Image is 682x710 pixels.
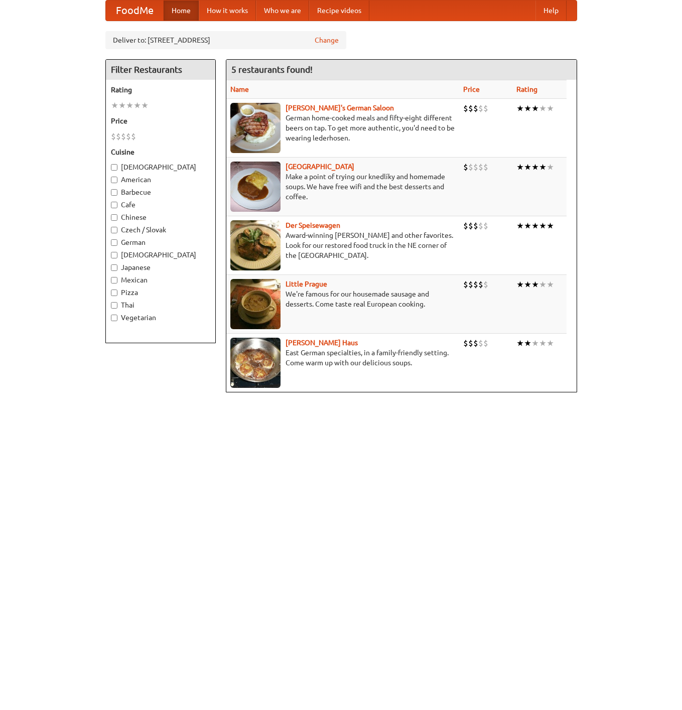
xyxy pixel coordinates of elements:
[286,163,354,171] a: [GEOGRAPHIC_DATA]
[483,220,488,231] li: $
[286,221,340,229] b: Der Speisewagen
[463,103,468,114] li: $
[516,220,524,231] li: ★
[199,1,256,21] a: How it works
[286,280,327,288] a: Little Prague
[539,220,547,231] li: ★
[473,279,478,290] li: $
[531,103,539,114] li: ★
[111,275,210,285] label: Mexican
[111,147,210,157] h5: Cuisine
[463,162,468,173] li: $
[516,338,524,349] li: ★
[133,100,141,111] li: ★
[111,237,210,247] label: German
[230,338,281,388] img: kohlhaus.jpg
[111,187,210,197] label: Barbecue
[473,338,478,349] li: $
[111,300,210,310] label: Thai
[473,162,478,173] li: $
[141,100,149,111] li: ★
[524,279,531,290] li: ★
[468,220,473,231] li: $
[468,279,473,290] li: $
[111,262,210,272] label: Japanese
[286,104,394,112] b: [PERSON_NAME]'s German Saloon
[516,103,524,114] li: ★
[111,302,117,309] input: Thai
[539,338,547,349] li: ★
[539,279,547,290] li: ★
[131,131,136,142] li: $
[111,250,210,260] label: [DEMOGRAPHIC_DATA]
[111,252,117,258] input: [DEMOGRAPHIC_DATA]
[524,103,531,114] li: ★
[111,214,117,221] input: Chinese
[463,220,468,231] li: $
[118,100,126,111] li: ★
[111,200,210,210] label: Cafe
[547,162,554,173] li: ★
[111,177,117,183] input: American
[116,131,121,142] li: $
[111,116,210,126] h5: Price
[531,338,539,349] li: ★
[111,85,210,95] h5: Rating
[111,277,117,283] input: Mexican
[111,315,117,321] input: Vegetarian
[539,162,547,173] li: ★
[547,103,554,114] li: ★
[539,103,547,114] li: ★
[535,1,567,21] a: Help
[230,220,281,270] img: speisewagen.jpg
[516,279,524,290] li: ★
[111,264,117,271] input: Japanese
[111,162,210,172] label: [DEMOGRAPHIC_DATA]
[111,175,210,185] label: American
[230,85,249,93] a: Name
[111,100,118,111] li: ★
[309,1,369,21] a: Recipe videos
[111,288,210,298] label: Pizza
[111,225,210,235] label: Czech / Slovak
[478,162,483,173] li: $
[524,162,531,173] li: ★
[547,279,554,290] li: ★
[111,164,117,171] input: [DEMOGRAPHIC_DATA]
[483,103,488,114] li: $
[230,172,455,202] p: Make a point of trying our knedlíky and homemade soups. We have free wifi and the best desserts a...
[468,162,473,173] li: $
[483,338,488,349] li: $
[230,279,281,329] img: littleprague.jpg
[473,220,478,231] li: $
[256,1,309,21] a: Who we are
[463,279,468,290] li: $
[483,162,488,173] li: $
[524,220,531,231] li: ★
[121,131,126,142] li: $
[516,162,524,173] li: ★
[524,338,531,349] li: ★
[286,339,358,347] a: [PERSON_NAME] Haus
[315,35,339,45] a: Change
[478,103,483,114] li: $
[111,131,116,142] li: $
[164,1,199,21] a: Home
[230,289,455,309] p: We're famous for our housemade sausage and desserts. Come taste real European cooking.
[111,212,210,222] label: Chinese
[111,239,117,246] input: German
[231,65,313,74] ng-pluralize: 5 restaurants found!
[111,227,117,233] input: Czech / Slovak
[468,103,473,114] li: $
[105,31,346,49] div: Deliver to: [STREET_ADDRESS]
[230,348,455,368] p: East German specialties, in a family-friendly setting. Come warm up with our delicious soups.
[473,103,478,114] li: $
[230,103,281,153] img: esthers.jpg
[230,113,455,143] p: German home-cooked meals and fifty-eight different beers on tap. To get more authentic, you'd nee...
[547,220,554,231] li: ★
[111,189,117,196] input: Barbecue
[531,162,539,173] li: ★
